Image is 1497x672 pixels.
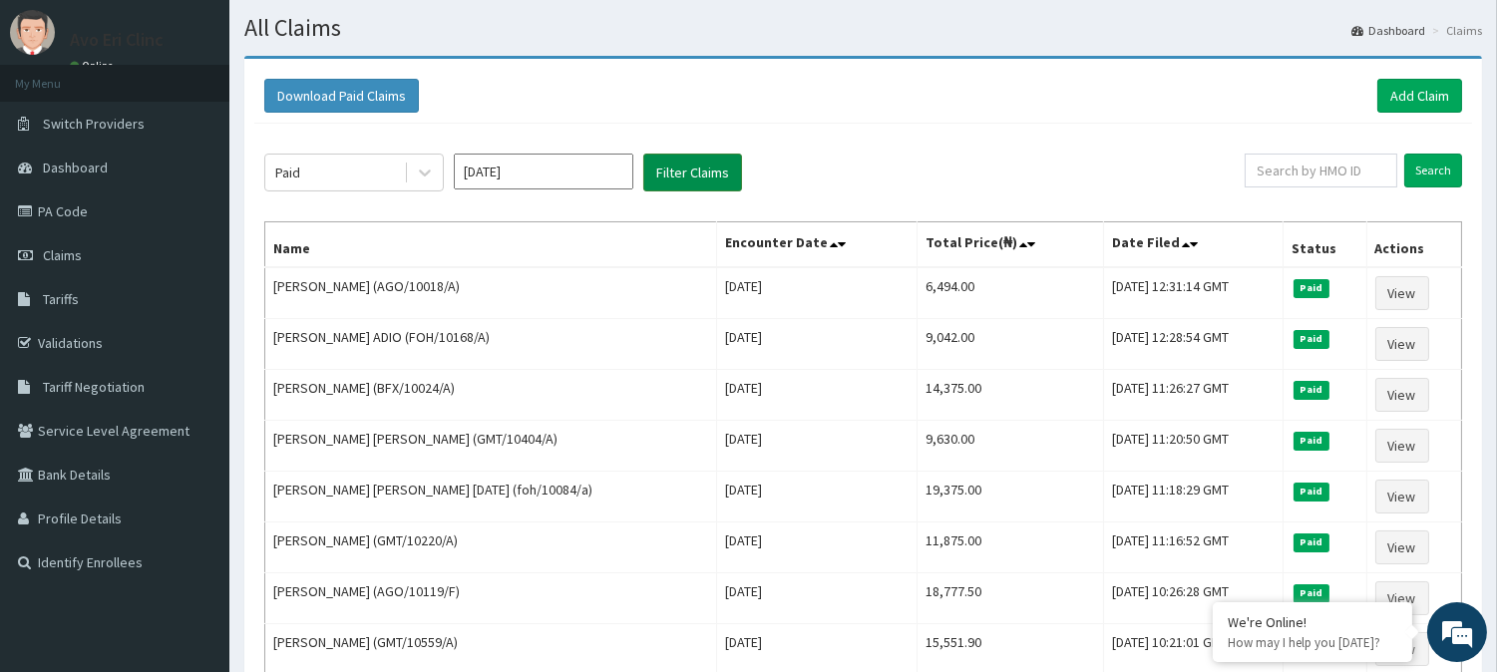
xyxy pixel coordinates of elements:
[264,79,419,113] button: Download Paid Claims
[265,522,717,573] td: [PERSON_NAME] (GMT/10220/A)
[716,222,918,268] th: Encounter Date
[918,370,1104,421] td: 14,375.00
[1375,327,1429,361] a: View
[1294,330,1329,348] span: Paid
[1377,79,1462,113] a: Add Claim
[1375,429,1429,463] a: View
[1294,533,1329,551] span: Paid
[1104,222,1284,268] th: Date Filed
[918,421,1104,472] td: 9,630.00
[1104,370,1284,421] td: [DATE] 11:26:27 GMT
[43,378,145,396] span: Tariff Negotiation
[1104,573,1284,624] td: [DATE] 10:26:28 GMT
[1104,421,1284,472] td: [DATE] 11:20:50 GMT
[10,10,55,55] img: User Image
[43,159,108,176] span: Dashboard
[918,573,1104,624] td: 18,777.50
[1228,613,1397,631] div: We're Online!
[1228,634,1397,651] p: How may I help you today?
[116,206,275,408] span: We're online!
[1351,22,1425,39] a: Dashboard
[265,472,717,522] td: [PERSON_NAME] [PERSON_NAME] [DATE] (foh/10084/a)
[1284,222,1366,268] th: Status
[1375,530,1429,564] a: View
[716,319,918,370] td: [DATE]
[1404,154,1462,187] input: Search
[244,15,1482,41] h1: All Claims
[327,10,375,58] div: Minimize live chat window
[1294,584,1329,602] span: Paid
[716,472,918,522] td: [DATE]
[1294,279,1329,297] span: Paid
[43,290,79,308] span: Tariffs
[918,319,1104,370] td: 9,042.00
[716,370,918,421] td: [DATE]
[265,370,717,421] td: [PERSON_NAME] (BFX/10024/A)
[43,246,82,264] span: Claims
[1294,483,1329,501] span: Paid
[918,222,1104,268] th: Total Price(₦)
[716,522,918,573] td: [DATE]
[1375,378,1429,412] a: View
[1104,267,1284,319] td: [DATE] 12:31:14 GMT
[716,573,918,624] td: [DATE]
[275,163,300,182] div: Paid
[1427,22,1482,39] li: Claims
[643,154,742,191] button: Filter Claims
[70,59,118,73] a: Online
[70,31,164,49] p: Avo Eri Clinc
[1375,480,1429,513] a: View
[1104,472,1284,522] td: [DATE] 11:18:29 GMT
[104,112,335,138] div: Chat with us now
[918,267,1104,319] td: 6,494.00
[454,154,633,189] input: Select Month and Year
[10,455,380,524] textarea: Type your message and hit 'Enter'
[1104,319,1284,370] td: [DATE] 12:28:54 GMT
[1294,432,1329,450] span: Paid
[1294,381,1329,399] span: Paid
[918,472,1104,522] td: 19,375.00
[716,421,918,472] td: [DATE]
[918,522,1104,573] td: 11,875.00
[265,573,717,624] td: [PERSON_NAME] (AGO/10119/F)
[265,267,717,319] td: [PERSON_NAME] (AGO/10018/A)
[265,319,717,370] td: [PERSON_NAME] ADIO (FOH/10168/A)
[716,267,918,319] td: [DATE]
[43,115,145,133] span: Switch Providers
[265,222,717,268] th: Name
[1366,222,1461,268] th: Actions
[265,421,717,472] td: [PERSON_NAME] [PERSON_NAME] (GMT/10404/A)
[1104,522,1284,573] td: [DATE] 11:16:52 GMT
[1375,581,1429,615] a: View
[1375,276,1429,310] a: View
[37,100,81,150] img: d_794563401_company_1708531726252_794563401
[1245,154,1397,187] input: Search by HMO ID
